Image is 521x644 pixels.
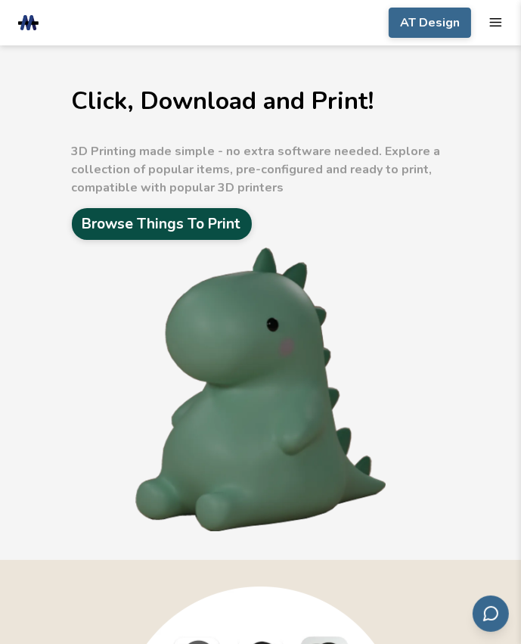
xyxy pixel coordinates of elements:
[389,8,471,38] button: AT Design
[488,15,503,30] button: mobile navigation menu
[72,208,252,240] a: Browse Things To Print
[473,596,509,632] button: Send feedback via email
[72,142,450,197] p: 3D Printing made simple - no extra software needed. Explore a collection of popular items, pre-co...
[72,88,450,114] h1: Click, Download and Print!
